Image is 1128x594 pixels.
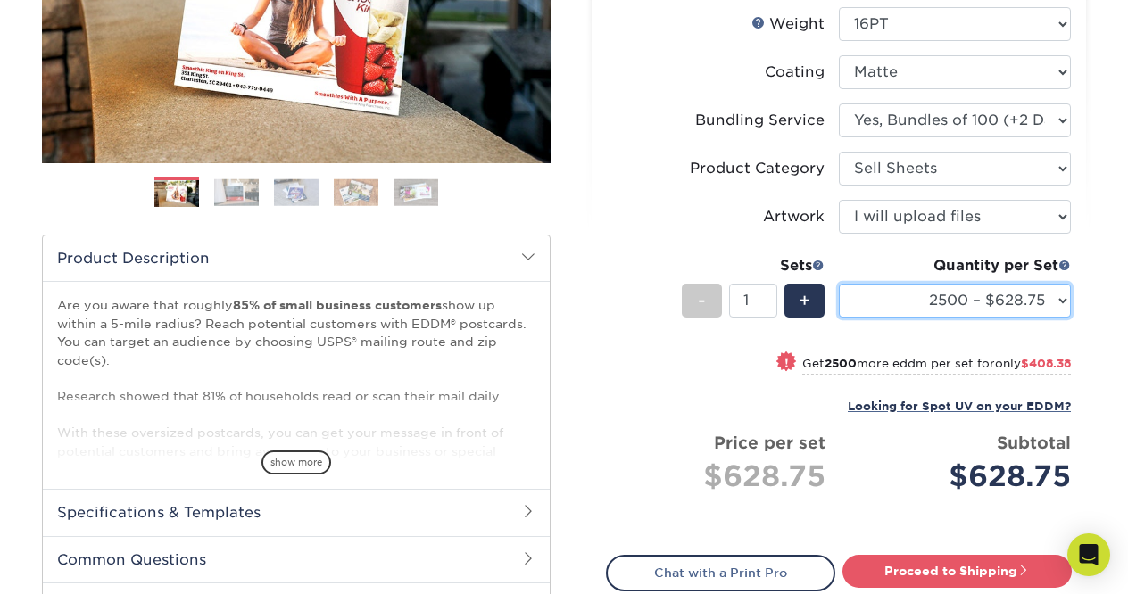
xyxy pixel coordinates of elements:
h2: Specifications & Templates [43,489,550,535]
div: Product Category [690,158,825,179]
div: Quantity per Set [839,255,1071,276]
img: EDDM 04 [334,178,378,206]
a: Chat with a Print Pro [606,555,835,590]
small: Looking for Spot UV on your EDDM? [848,400,1071,413]
small: Get more eddm per set for [802,357,1071,375]
a: Proceed to Shipping [842,555,1072,587]
span: + [799,287,810,314]
strong: 85% of small business customers [233,298,442,312]
img: EDDM 05 [394,178,438,206]
img: EDDM 02 [214,178,259,206]
div: Artwork [763,206,825,227]
span: $408.38 [1021,357,1071,370]
div: Sets [682,255,825,276]
span: show more [261,450,331,474]
div: $628.75 [852,455,1071,498]
div: Coating [765,62,825,83]
h2: Product Description [43,235,550,281]
img: EDDM 01 [154,178,199,210]
strong: Subtotal [997,433,1071,452]
strong: 2500 [825,357,857,370]
span: ! [784,353,789,372]
div: Open Intercom Messenger [1067,533,1110,576]
div: $628.75 [620,455,825,498]
div: Weight [751,13,825,35]
span: - [698,287,706,314]
div: Bundling Service [695,110,825,131]
a: Looking for Spot UV on your EDDM? [848,397,1071,414]
strong: Price per set [714,433,825,452]
h2: Common Questions [43,536,550,582]
span: only [995,357,1071,370]
img: EDDM 03 [274,178,319,206]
